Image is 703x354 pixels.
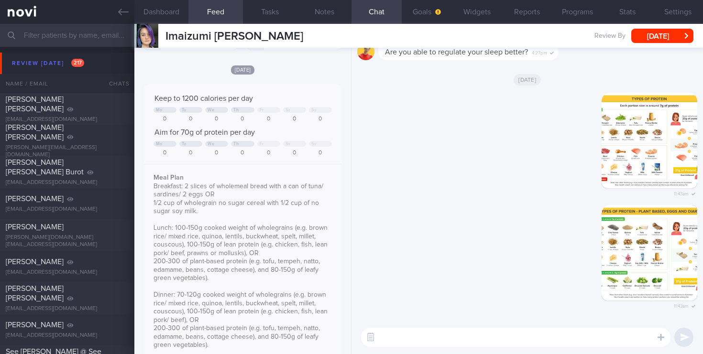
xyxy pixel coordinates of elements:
div: 0 [179,150,202,157]
span: [PERSON_NAME] [6,223,64,231]
div: Th [233,141,239,147]
div: Sa [286,141,291,147]
div: We [208,141,214,147]
div: 0 [205,116,228,123]
div: 0 [309,150,332,157]
div: 0 [179,116,202,123]
div: Fr [260,107,264,113]
span: Dinner: 70-120g cooked weight of wholegrains (e.g. brown rice/ mixed rice, quinoa, lentils, buckw... [154,291,328,323]
img: Photo by Sue-Anne [602,205,697,300]
span: Keep to 1200 calories per day [154,95,253,102]
div: 0 [257,150,280,157]
div: We [208,107,214,113]
div: Fr [260,141,264,147]
div: [PERSON_NAME][DOMAIN_NAME][EMAIL_ADDRESS][DOMAIN_NAME] [6,234,129,248]
div: 0 [154,150,176,157]
div: Tu [182,107,187,113]
span: [PERSON_NAME] [PERSON_NAME] [6,285,64,302]
span: [PERSON_NAME] [PERSON_NAME] [6,96,64,113]
div: Mo [156,141,163,147]
button: [DATE] [631,29,693,43]
span: Lunch: 100-150g cooked weight of wholegrains (e.g. brown rice/ mixed rice, quinoa, lentils, buckw... [154,225,328,257]
div: 0 [257,116,280,123]
div: Su [311,107,317,113]
span: Review By [594,32,626,41]
div: [PERSON_NAME][EMAIL_ADDRESS][DOMAIN_NAME] [6,144,129,159]
span: 217 [71,59,84,67]
span: [DATE] [514,74,541,86]
div: [EMAIL_ADDRESS][DOMAIN_NAME] [6,116,129,123]
img: Photo by Sue-Anne [602,93,697,188]
div: [EMAIL_ADDRESS][DOMAIN_NAME] [6,206,129,213]
div: [EMAIL_ADDRESS][DOMAIN_NAME] [6,179,129,186]
span: 1/2 cup of wholegrain no sugar cereal with 1/2 cup of no sugar soy milk. [154,200,319,215]
div: Su [311,141,317,147]
div: 0 [231,150,254,157]
span: [PERSON_NAME] [6,195,64,203]
div: Th [233,107,239,113]
span: 200-300 of plant-based protein (e.g. tofu, tempeh, natto, edamame, beans, cottage cheese), and 80... [154,258,320,281]
div: 0 [309,116,332,123]
div: 0 [283,116,306,123]
div: [EMAIL_ADDRESS][DOMAIN_NAME] [6,332,129,339]
span: Aim for 70g of protein per day [154,129,255,136]
div: Sa [286,107,291,113]
span: [PERSON_NAME] [PERSON_NAME] [6,124,64,141]
div: [EMAIL_ADDRESS][DOMAIN_NAME] [6,269,129,276]
span: 4:27pm [532,47,547,56]
span: Are you able to regulate your sleep better? [385,48,528,56]
div: 0 [205,150,228,157]
span: Breakfast: 2 slices of wholemeal bread with a can of tuna/ sardines/ 2 eggs OR [154,183,323,198]
div: 0 [231,116,254,123]
strong: Meal Plan [154,174,184,181]
div: 0 [283,150,306,157]
span: [DATE] [231,65,255,75]
span: [PERSON_NAME] [6,258,64,266]
span: [PERSON_NAME] [6,321,64,329]
div: Chats [96,74,134,93]
span: 200-300 of plant-based protein (e.g. tofu, tempeh, natto, edamame, beans, cottage cheese), and 80... [154,325,320,348]
div: [EMAIL_ADDRESS][DOMAIN_NAME] [6,305,129,312]
span: [PERSON_NAME] [PERSON_NAME] Burot [6,159,84,176]
div: Review [DATE] [10,57,87,70]
span: Imaizumi [PERSON_NAME] [165,31,303,42]
div: Mo [156,107,163,113]
div: Tu [182,141,187,147]
span: 11:43am [674,300,689,310]
span: 11:43am [674,188,689,197]
div: 0 [154,116,176,123]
